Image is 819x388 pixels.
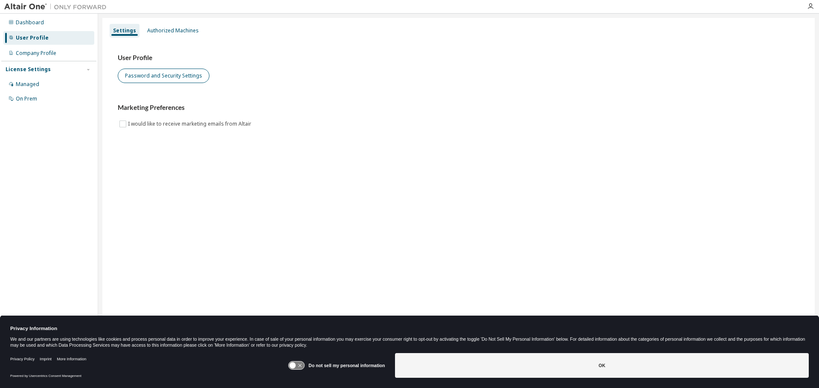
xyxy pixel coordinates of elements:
[6,66,51,73] div: License Settings
[16,81,39,88] div: Managed
[16,50,56,57] div: Company Profile
[113,27,136,34] div: Settings
[16,34,49,41] div: User Profile
[118,69,209,83] button: Password and Security Settings
[118,54,799,62] h3: User Profile
[128,119,253,129] label: I would like to receive marketing emails from Altair
[16,19,44,26] div: Dashboard
[4,3,111,11] img: Altair One
[118,103,799,112] h3: Marketing Preferences
[147,27,199,34] div: Authorized Machines
[16,95,37,102] div: On Prem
